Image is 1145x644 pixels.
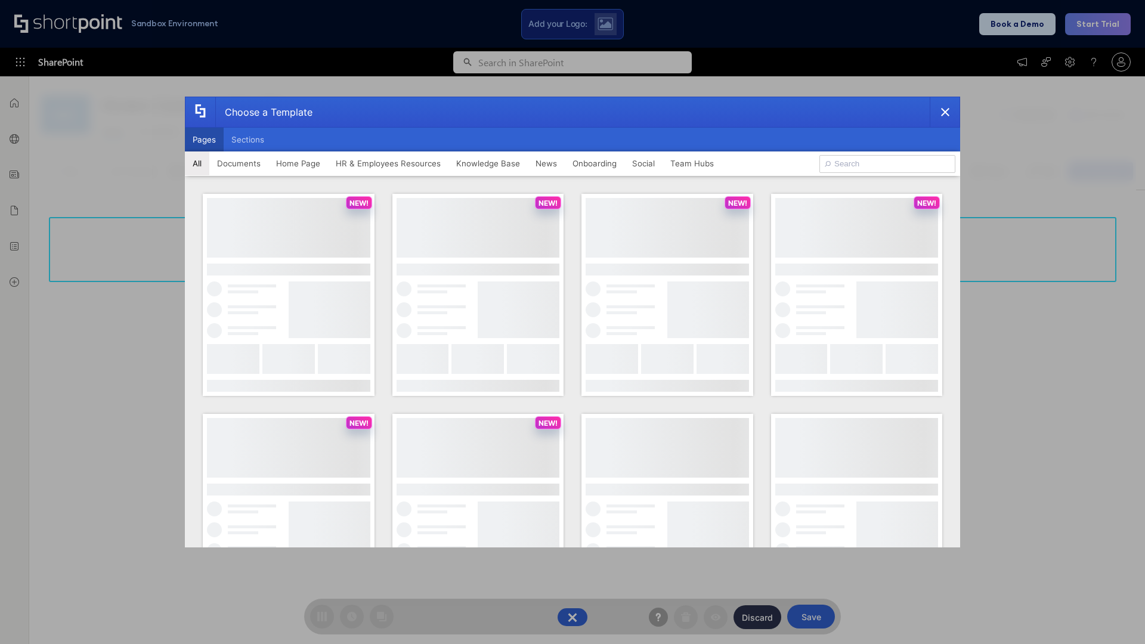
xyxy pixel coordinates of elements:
[624,151,663,175] button: Social
[224,128,272,151] button: Sections
[185,151,209,175] button: All
[185,128,224,151] button: Pages
[349,199,369,208] p: NEW!
[215,97,312,127] div: Choose a Template
[209,151,268,175] button: Documents
[268,151,328,175] button: Home Page
[539,419,558,428] p: NEW!
[448,151,528,175] button: Knowledge Base
[185,97,960,547] div: template selector
[328,151,448,175] button: HR & Employees Resources
[565,151,624,175] button: Onboarding
[819,155,955,173] input: Search
[663,151,722,175] button: Team Hubs
[1085,587,1145,644] iframe: Chat Widget
[539,199,558,208] p: NEW!
[917,199,936,208] p: NEW!
[349,419,369,428] p: NEW!
[728,199,747,208] p: NEW!
[528,151,565,175] button: News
